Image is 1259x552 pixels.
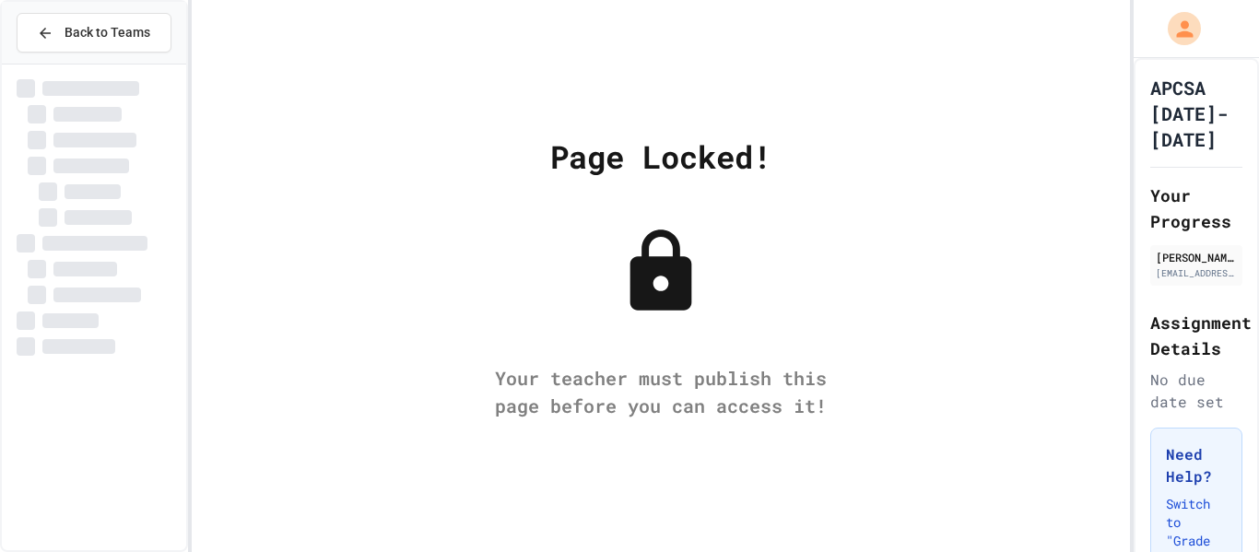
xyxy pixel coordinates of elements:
div: [EMAIL_ADDRESS][DOMAIN_NAME] [1156,266,1237,280]
h2: Assignment Details [1150,310,1242,361]
div: Page Locked! [550,133,771,180]
div: My Account [1148,7,1206,50]
div: No due date set [1150,369,1242,413]
button: Back to Teams [17,13,171,53]
h3: Need Help? [1166,443,1227,487]
div: Your teacher must publish this page before you can access it! [477,364,845,419]
span: Back to Teams [65,23,150,42]
div: [PERSON_NAME] [1156,249,1237,265]
h2: Your Progress [1150,182,1242,234]
h1: APCSA [DATE]-[DATE] [1150,75,1242,152]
